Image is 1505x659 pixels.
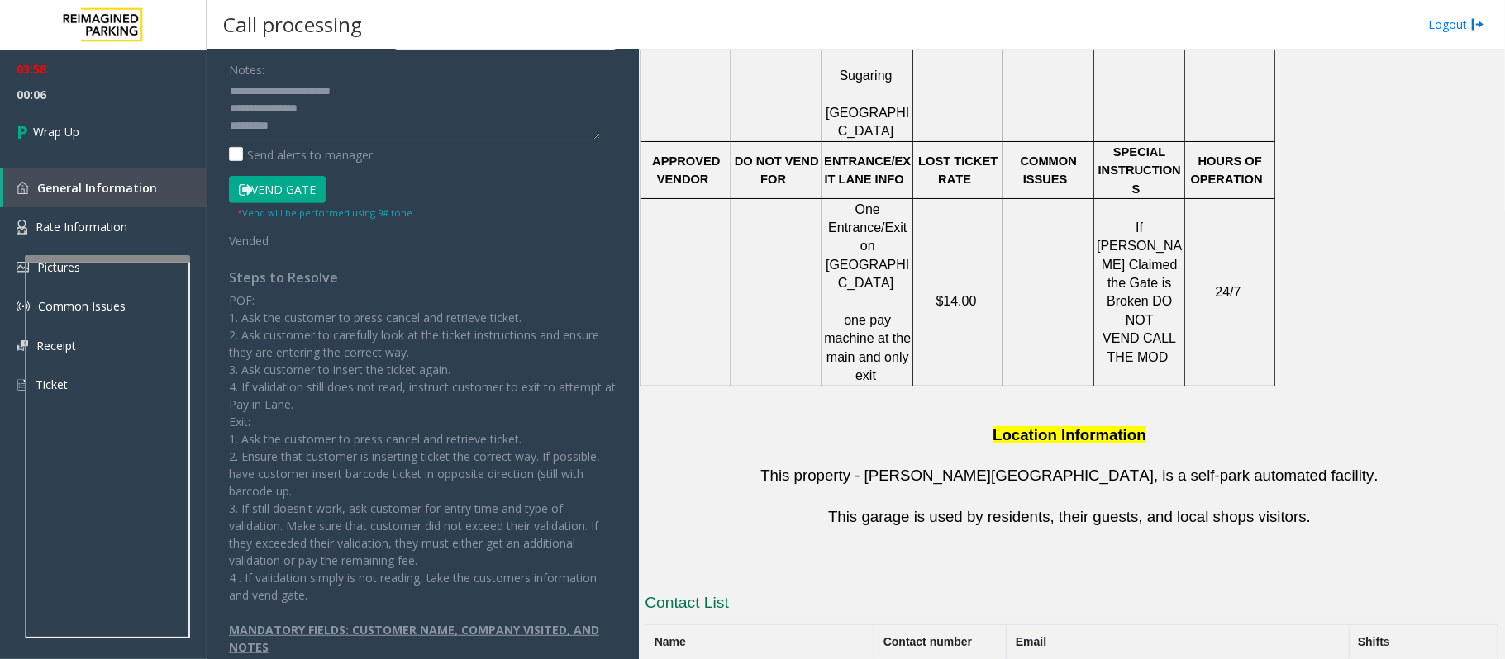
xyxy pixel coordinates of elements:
span: COMMON ISSUES [1021,154,1077,186]
img: logout [1471,16,1484,33]
span: One Entrance/Exit on [GEOGRAPHIC_DATA] [826,202,909,291]
h3: Call processing [215,4,370,45]
p: POF: 1. Ask the customer to press cancel and retrieve ticket. 2. Ask customer to carefully look a... [229,292,617,604]
span: DO NOT VEND FOR [735,154,819,186]
span: 24/7 [1216,285,1241,299]
img: 'icon' [17,300,30,313]
a: General Information [3,168,207,207]
span: $14.00 [936,294,977,308]
span: [GEOGRAPHIC_DATA] [826,106,909,138]
h4: Steps to Resolve [229,270,617,286]
a: Logout [1428,16,1484,33]
img: 'icon' [17,377,27,392]
span: one pay machine at the main and only exit [824,313,911,382]
span: This property - [PERSON_NAME][GEOGRAPHIC_DATA], is a self-park automated facility. [760,467,1379,484]
span: SPECIAL INSTRUCTIONS [1098,145,1181,196]
img: 'icon' [17,340,28,351]
span: General Information [37,180,157,196]
span: If [PERSON_NAME] Claimed the Gate is Broken DO NOT VEND CALL THE MOD [1097,220,1182,364]
span: ENTRANCE/EXIT LANE INFO [824,154,911,186]
u: MANDATORY FIELDS: CUSTOMER NAME, COMPANY VISITED, AND NOTES [229,622,599,655]
span: APPROVED VENDOR [652,154,720,186]
h3: Contact List [645,592,1498,619]
img: 'icon' [17,262,29,273]
label: Send alerts to manager [229,146,373,164]
small: Vend will be performed using 9# tone [237,206,412,219]
span: Wrap Up [33,123,79,140]
img: 'icon' [17,182,29,194]
label: Notes: [229,55,264,78]
button: Vend Gate [229,176,326,204]
span: Rate Information [36,219,127,235]
img: 'icon' [17,220,27,235]
span: LOST TICKET RATE [918,154,998,186]
span: This garage is used by residents, their guests, and local shops visitors. [828,508,1311,525]
span: Sugaring [840,69,893,83]
span: Vended [229,233,269,249]
span: Location Information [993,426,1146,443]
span: HOURS OF OPERATION [1191,154,1263,186]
